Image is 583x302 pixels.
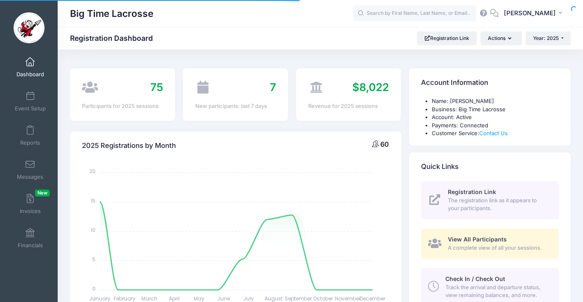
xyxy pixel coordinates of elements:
[89,295,111,302] tspan: January
[11,53,50,82] a: Dashboard
[18,242,43,249] span: Financials
[195,102,276,110] div: New participants: last 7 days
[35,190,50,197] span: New
[11,121,50,150] a: Reports
[20,139,40,146] span: Reports
[169,295,180,302] tspan: April
[445,283,549,300] span: Track the arrival and departure status, view remaining balances, and more.
[445,275,505,282] span: Check In / Check Out
[265,295,283,302] tspan: August
[335,295,361,302] tspan: November
[11,87,50,116] a: Event Setup
[114,295,136,302] tspan: February
[20,208,41,215] span: Invoices
[70,4,153,23] h1: Big Time Lacrosse
[353,5,476,22] input: Search by First Name, Last Name, or Email...
[90,168,96,175] tspan: 20
[417,31,477,45] a: Registration Link
[270,81,276,94] span: 7
[15,105,46,112] span: Event Setup
[360,295,386,302] tspan: December
[421,71,488,95] h4: Account Information
[308,102,389,110] div: Revenue for 2025 sessions
[313,295,333,302] tspan: October
[432,122,559,130] li: Payments: Connected
[194,295,204,302] tspan: May
[526,31,571,45] button: Year: 2025
[480,31,522,45] button: Actions
[432,113,559,122] li: Account: Active
[448,244,549,252] span: A complete view of all your sessions.
[504,9,556,18] span: [PERSON_NAME]
[432,105,559,114] li: Business: Big Time Lacrosse
[421,181,559,219] a: Registration Link The registration link as it appears to your participants.
[11,155,50,184] a: Messages
[479,130,508,136] a: Contact Us
[380,140,389,148] span: 60
[244,295,254,302] tspan: July
[91,227,96,234] tspan: 10
[93,285,96,292] tspan: 0
[93,256,96,263] tspan: 5
[11,224,50,253] a: Financials
[91,197,96,204] tspan: 15
[141,295,157,302] tspan: March
[448,236,507,243] span: View All Participants
[432,97,559,105] li: Name: [PERSON_NAME]
[11,190,50,218] a: InvoicesNew
[17,173,43,180] span: Messages
[82,102,163,110] div: Participants for 2025 sessions
[499,4,571,23] button: [PERSON_NAME]
[285,295,312,302] tspan: September
[70,34,160,42] h1: Registration Dashboard
[150,81,163,94] span: 75
[432,129,559,138] li: Customer Service:
[14,12,44,43] img: Big Time Lacrosse
[533,35,559,41] span: Year: 2025
[421,155,459,178] h4: Quick Links
[16,71,44,78] span: Dashboard
[421,229,559,259] a: View All Participants A complete view of all your sessions.
[352,81,389,94] span: $8,022
[218,295,230,302] tspan: June
[448,188,496,195] span: Registration Link
[448,197,549,213] span: The registration link as it appears to your participants.
[82,134,176,158] h4: 2025 Registrations by Month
